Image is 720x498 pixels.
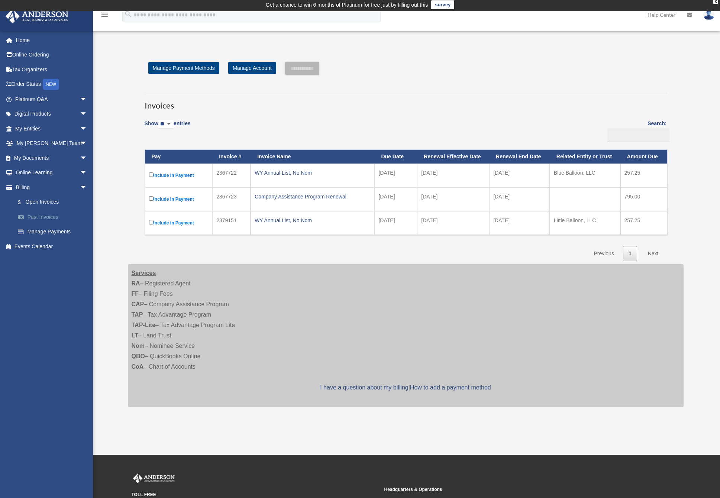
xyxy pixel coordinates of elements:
[132,382,680,393] p: |
[620,150,667,164] th: Amount Due: activate to sort column ascending
[5,121,99,136] a: My Entitiesarrow_drop_down
[132,473,176,483] img: Anderson Advisors Platinum Portal
[255,191,370,202] div: Company Assistance Program Renewal
[5,151,99,165] a: My Documentsarrow_drop_down
[5,180,99,195] a: Billingarrow_drop_down
[550,164,620,187] td: Blue Balloon, LLC
[145,150,213,164] th: Pay: activate to sort column descending
[320,384,408,391] a: I have a question about my billing
[410,384,491,391] a: How to add a payment method
[148,62,219,74] a: Manage Payment Methods
[588,246,619,261] a: Previous
[374,150,417,164] th: Due Date: activate to sort column ascending
[149,219,209,227] label: Include in Payment
[5,77,99,92] a: Order StatusNEW
[145,93,667,111] h3: Invoices
[5,92,99,107] a: Platinum Q&Aarrow_drop_down
[5,62,99,77] a: Tax Organizers
[80,165,95,181] span: arrow_drop_down
[5,136,99,151] a: My [PERSON_NAME] Teamarrow_drop_down
[417,150,489,164] th: Renewal Effective Date: activate to sort column ascending
[149,196,154,201] input: Include in Payment
[5,33,99,48] a: Home
[80,107,95,122] span: arrow_drop_down
[5,239,99,254] a: Events Calendar
[10,224,99,239] a: Manage Payments
[703,9,714,20] img: User Pic
[132,353,145,359] strong: QBO
[489,150,550,164] th: Renewal End Date: activate to sort column ascending
[550,211,620,235] td: Little Balloon, LLC
[132,270,156,276] strong: Services
[417,164,489,187] td: [DATE]
[132,280,140,287] strong: RA
[80,151,95,166] span: arrow_drop_down
[158,120,174,129] select: Showentries
[5,48,99,62] a: Online Ordering
[80,121,95,136] span: arrow_drop_down
[384,486,632,494] small: Headquarters & Operations
[417,211,489,235] td: [DATE]
[255,168,370,178] div: WY Annual List, No Nom
[623,246,637,261] a: 1
[228,62,276,74] a: Manage Account
[3,9,71,23] img: Anderson Advisors Platinum Portal
[550,150,620,164] th: Related Entity or Trust: activate to sort column ascending
[642,246,664,261] a: Next
[10,210,99,224] a: Past Invoices
[255,215,370,226] div: WY Annual List, No Nom
[620,187,667,211] td: 795.00
[374,211,417,235] td: [DATE]
[80,180,95,195] span: arrow_drop_down
[266,0,428,9] div: Get a chance to win 6 months of Platinum for free just by filling out this
[212,187,251,211] td: 2367723
[124,10,132,18] i: search
[149,171,209,180] label: Include in Payment
[149,195,209,204] label: Include in Payment
[149,172,154,177] input: Include in Payment
[620,164,667,187] td: 257.25
[620,211,667,235] td: 257.25
[5,107,99,122] a: Digital Productsarrow_drop_down
[212,150,251,164] th: Invoice #: activate to sort column ascending
[489,164,550,187] td: [DATE]
[374,187,417,211] td: [DATE]
[100,10,109,19] i: menu
[132,301,144,307] strong: CAP
[212,164,251,187] td: 2367722
[43,79,59,90] div: NEW
[5,165,99,180] a: Online Learningarrow_drop_down
[132,332,138,339] strong: LT
[149,220,154,224] input: Include in Payment
[605,119,667,142] label: Search:
[132,311,143,318] strong: TAP
[417,187,489,211] td: [DATE]
[607,128,669,142] input: Search:
[10,195,95,210] a: $Open Invoices
[22,198,26,207] span: $
[128,264,684,407] div: – Registered Agent – Filing Fees – Company Assistance Program – Tax Advantage Program – Tax Advan...
[132,322,156,328] strong: TAP-Lite
[489,187,550,211] td: [DATE]
[374,164,417,187] td: [DATE]
[145,119,191,136] label: Show entries
[132,291,139,297] strong: FF
[80,92,95,107] span: arrow_drop_down
[132,363,144,370] strong: CoA
[80,136,95,151] span: arrow_drop_down
[251,150,374,164] th: Invoice Name: activate to sort column ascending
[489,211,550,235] td: [DATE]
[212,211,251,235] td: 2379151
[431,0,454,9] a: survey
[132,343,145,349] strong: Nom
[100,13,109,19] a: menu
